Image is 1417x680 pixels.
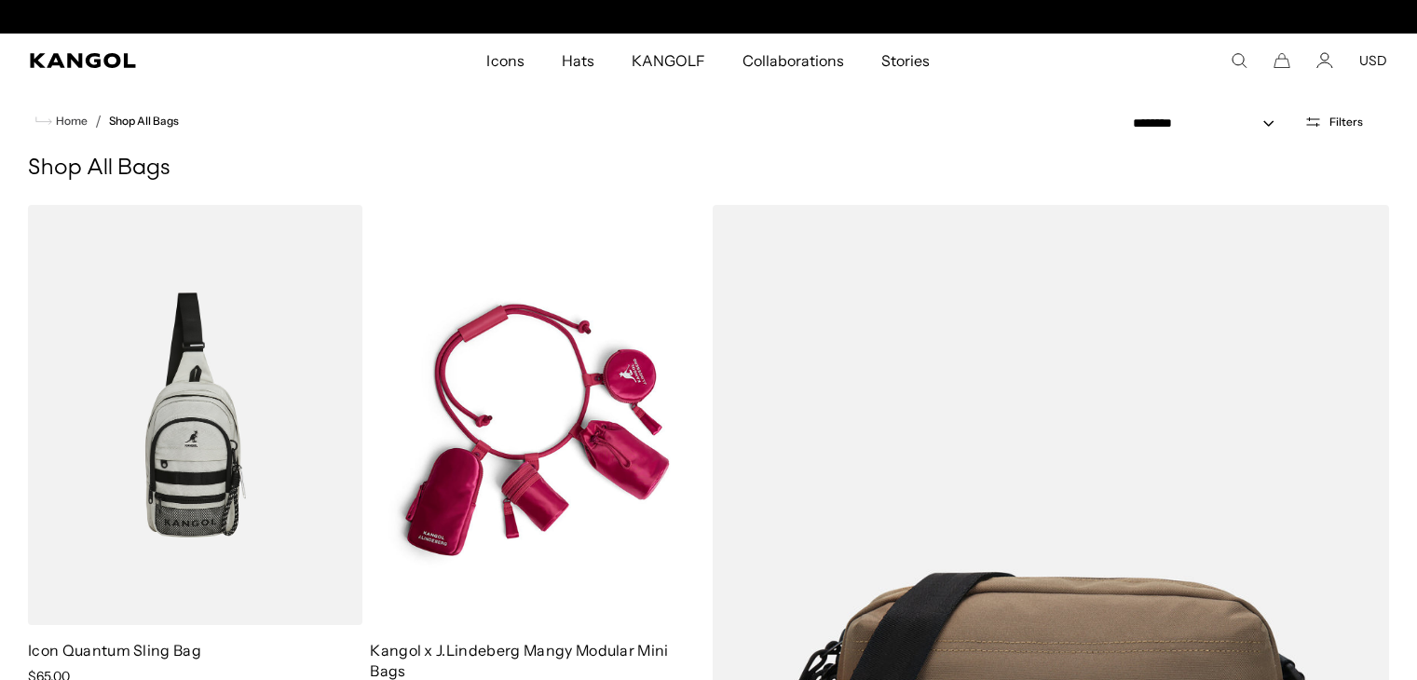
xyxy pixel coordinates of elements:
span: Stories [881,34,930,88]
a: Icon Quantum Sling Bag [28,641,201,660]
a: KANGOLF [613,34,724,88]
summary: Search here [1231,52,1247,69]
button: Open filters [1293,114,1374,130]
a: Stories [863,34,948,88]
a: Kangol x J.Lindeberg Mangy Modular Mini Bags [370,641,668,680]
span: Filters [1329,116,1363,129]
span: Icons [486,34,524,88]
button: Cart [1274,52,1290,69]
a: Icons [468,34,542,88]
button: USD [1359,52,1387,69]
a: Hats [543,34,613,88]
a: Collaborations [724,34,863,88]
img: Icon Quantum Sling Bag [28,205,362,625]
a: Account [1316,52,1333,69]
span: Home [52,115,88,128]
slideshow-component: Announcement bar [517,9,901,24]
div: Announcement [517,9,901,24]
a: Kangol [30,53,322,68]
span: Collaborations [743,34,844,88]
span: KANGOLF [632,34,705,88]
img: Kangol x J.Lindeberg Mangy Modular Mini Bags [370,205,704,625]
a: Shop All Bags [109,115,179,128]
h1: Shop All Bags [28,155,1389,183]
li: / [88,110,102,132]
span: Hats [562,34,594,88]
div: 1 of 2 [517,9,901,24]
a: Home [35,113,88,129]
select: Sort by: Featured [1125,114,1293,133]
